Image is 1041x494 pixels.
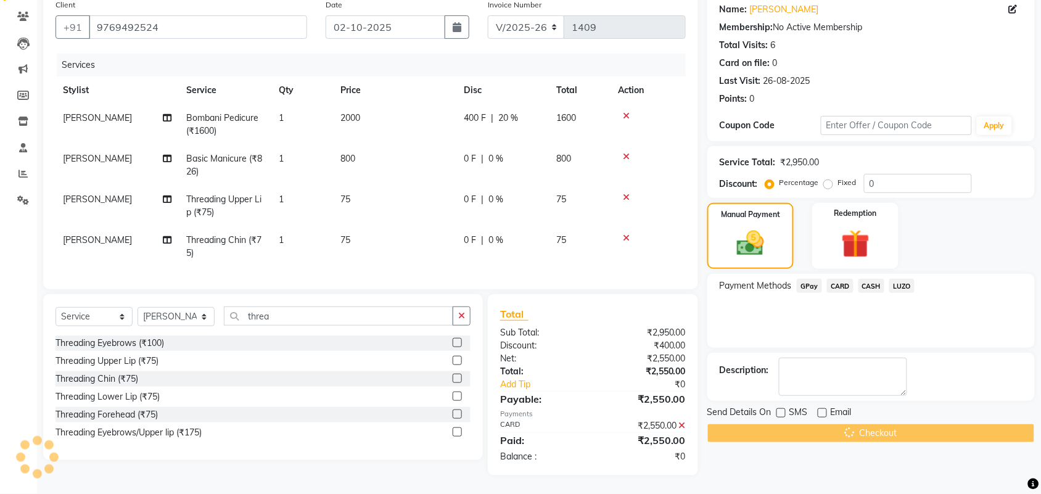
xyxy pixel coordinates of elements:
[549,76,611,104] th: Total
[491,419,593,432] div: CARD
[720,3,747,16] div: Name:
[858,279,885,293] span: CASH
[340,234,350,245] span: 75
[481,234,483,247] span: |
[491,352,593,365] div: Net:
[838,177,857,188] label: Fixed
[720,119,821,132] div: Coupon Code
[63,234,132,245] span: [PERSON_NAME]
[488,193,503,206] span: 0 %
[186,234,261,258] span: Threading Chin (₹75)
[720,21,773,34] div: Membership:
[500,409,686,419] div: Payments
[56,337,164,350] div: Threading Eyebrows (₹100)
[488,234,503,247] span: 0 %
[63,153,132,164] span: [PERSON_NAME]
[773,57,778,70] div: 0
[56,426,202,439] div: Threading Eyebrows/Upper lip (₹175)
[556,153,571,164] span: 800
[720,93,747,105] div: Points:
[464,193,476,206] span: 0 F
[750,93,755,105] div: 0
[611,76,686,104] th: Action
[464,234,476,247] span: 0 F
[720,178,758,191] div: Discount:
[797,279,822,293] span: GPay
[481,152,483,165] span: |
[271,76,333,104] th: Qty
[827,279,854,293] span: CARD
[491,339,593,352] div: Discount:
[593,433,695,448] div: ₹2,550.00
[63,112,132,123] span: [PERSON_NAME]
[56,355,158,368] div: Threading Upper Lip (₹75)
[186,153,262,177] span: Basic Manicure (₹826)
[593,339,695,352] div: ₹400.00
[491,450,593,463] div: Balance :
[340,112,360,123] span: 2000
[556,112,576,123] span: 1600
[56,15,90,39] button: +91
[186,194,261,218] span: Threading Upper Lip (₹75)
[780,177,819,188] label: Percentage
[340,153,355,164] span: 800
[491,378,610,391] a: Add Tip
[464,152,476,165] span: 0 F
[491,392,593,406] div: Payable:
[763,75,810,88] div: 26-08-2025
[593,326,695,339] div: ₹2,950.00
[821,116,972,135] input: Enter Offer / Coupon Code
[481,193,483,206] span: |
[179,76,271,104] th: Service
[488,152,503,165] span: 0 %
[721,209,780,220] label: Manual Payment
[56,390,160,403] div: Threading Lower Lip (₹75)
[63,194,132,205] span: [PERSON_NAME]
[89,15,307,39] input: Search by Name/Mobile/Email/Code
[340,194,350,205] span: 75
[720,57,770,70] div: Card on file:
[56,408,158,421] div: Threading Forehead (₹75)
[279,112,284,123] span: 1
[593,392,695,406] div: ₹2,550.00
[771,39,776,52] div: 6
[831,406,852,421] span: Email
[500,308,529,321] span: Total
[707,406,771,421] span: Send Details On
[593,419,695,432] div: ₹2,550.00
[789,406,808,421] span: SMS
[720,75,761,88] div: Last Visit:
[491,112,493,125] span: |
[720,364,769,377] div: Description:
[728,228,773,259] img: _cash.svg
[610,378,695,391] div: ₹0
[781,156,820,169] div: ₹2,950.00
[834,208,877,219] label: Redemption
[720,39,768,52] div: Total Visits:
[720,156,776,169] div: Service Total:
[491,326,593,339] div: Sub Total:
[556,194,566,205] span: 75
[491,365,593,378] div: Total:
[464,112,486,125] span: 400 F
[491,433,593,448] div: Paid:
[186,112,258,136] span: Bombani Pedicure (₹1600)
[556,234,566,245] span: 75
[720,279,792,292] span: Payment Methods
[279,194,284,205] span: 1
[593,352,695,365] div: ₹2,550.00
[333,76,456,104] th: Price
[593,365,695,378] div: ₹2,550.00
[279,234,284,245] span: 1
[720,21,1022,34] div: No Active Membership
[456,76,549,104] th: Disc
[833,226,879,261] img: _gift.svg
[279,153,284,164] span: 1
[56,373,138,385] div: Threading Chin (₹75)
[57,54,695,76] div: Services
[224,307,453,326] input: Search or Scan
[977,117,1012,135] button: Apply
[889,279,915,293] span: LUZO
[56,76,179,104] th: Stylist
[498,112,518,125] span: 20 %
